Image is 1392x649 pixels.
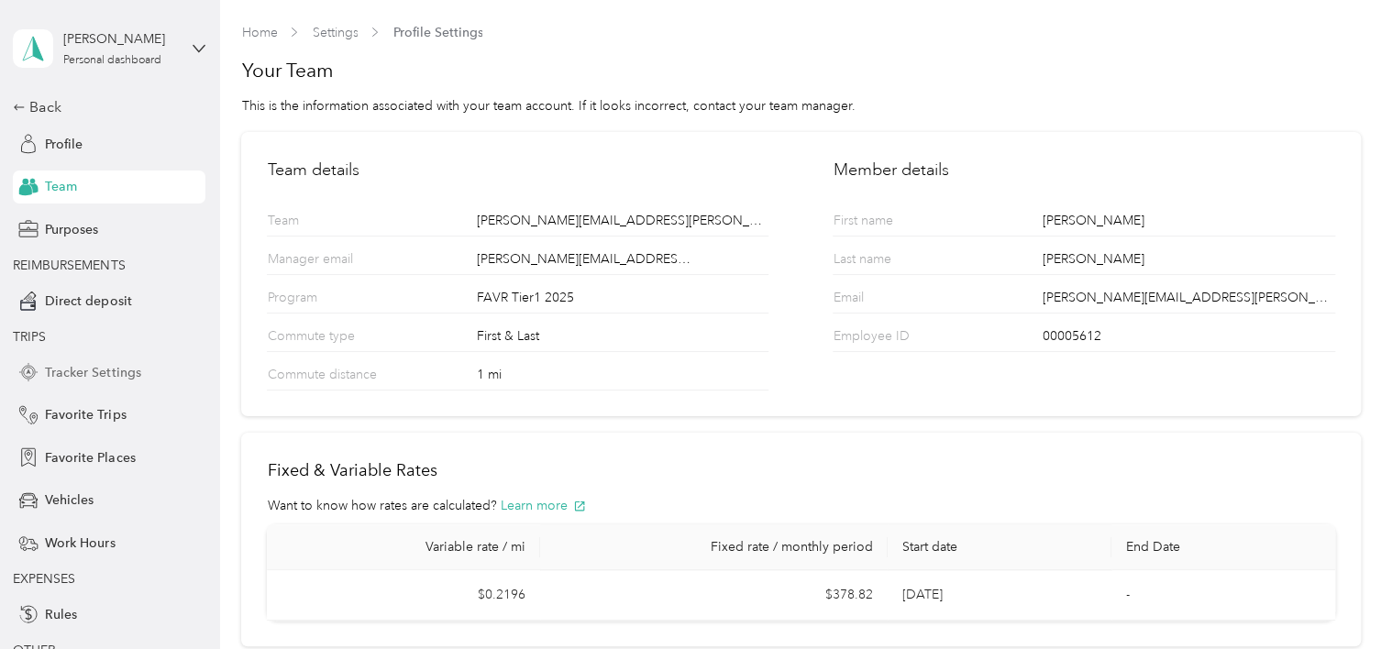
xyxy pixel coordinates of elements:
span: EXPENSES [13,571,75,587]
span: Profile Settings [392,23,482,42]
td: $0.2196 [267,570,540,621]
span: Tracker Settings [45,363,140,382]
span: Rules [45,605,77,624]
div: Back [13,96,196,118]
h2: Member details [833,158,1334,182]
div: Want to know how rates are calculated? [267,496,1334,515]
div: This is the information associated with your team account. If it looks incorrect, contact your te... [241,96,1360,115]
a: Home [241,25,277,40]
span: Work Hours [45,533,115,553]
span: REIMBURSEMENTS [13,258,125,273]
div: [PERSON_NAME][EMAIL_ADDRESS][PERSON_NAME][DOMAIN_NAME] [1042,288,1334,313]
span: Purposes [45,220,98,239]
th: Fixed rate / monthly period [540,524,888,570]
span: Vehicles [45,490,94,510]
div: First & Last [476,326,768,351]
h2: Fixed & Variable Rates [267,458,1334,483]
p: Last name [833,249,974,274]
span: Direct deposit [45,291,131,311]
p: Employee ID [833,326,974,351]
p: Program [267,288,408,313]
span: Favorite Places [45,448,135,467]
div: [PERSON_NAME][EMAIL_ADDRESS][PERSON_NAME][DOMAIN_NAME] [476,211,768,236]
button: Learn more [500,496,586,515]
td: [DATE] [888,570,1111,621]
td: $378.82 [540,570,888,621]
span: TRIPS [13,329,46,345]
div: [PERSON_NAME] [63,29,178,49]
p: Commute distance [267,365,408,390]
div: FAVR Tier1 2025 [476,288,768,313]
p: Commute type [267,326,408,351]
div: 00005612 [1042,326,1334,351]
td: - [1111,570,1335,621]
p: Team [267,211,408,236]
th: Start date [888,524,1111,570]
span: [PERSON_NAME][EMAIL_ADDRESS][PERSON_NAME][DOMAIN_NAME] [476,249,695,269]
th: End Date [1111,524,1335,570]
h2: Team details [267,158,768,182]
p: Email [833,288,974,313]
span: Favorite Trips [45,405,126,424]
th: Variable rate / mi [267,524,540,570]
iframe: Everlance-gr Chat Button Frame [1289,546,1392,649]
div: Personal dashboard [63,55,161,66]
p: Manager email [267,249,408,274]
div: 1 mi [476,365,768,390]
h1: Your Team [241,58,1360,83]
div: [PERSON_NAME] [1042,249,1334,274]
div: [PERSON_NAME] [1042,211,1334,236]
span: Profile [45,135,83,154]
span: Team [45,177,77,196]
p: First name [833,211,974,236]
a: Settings [312,25,358,40]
